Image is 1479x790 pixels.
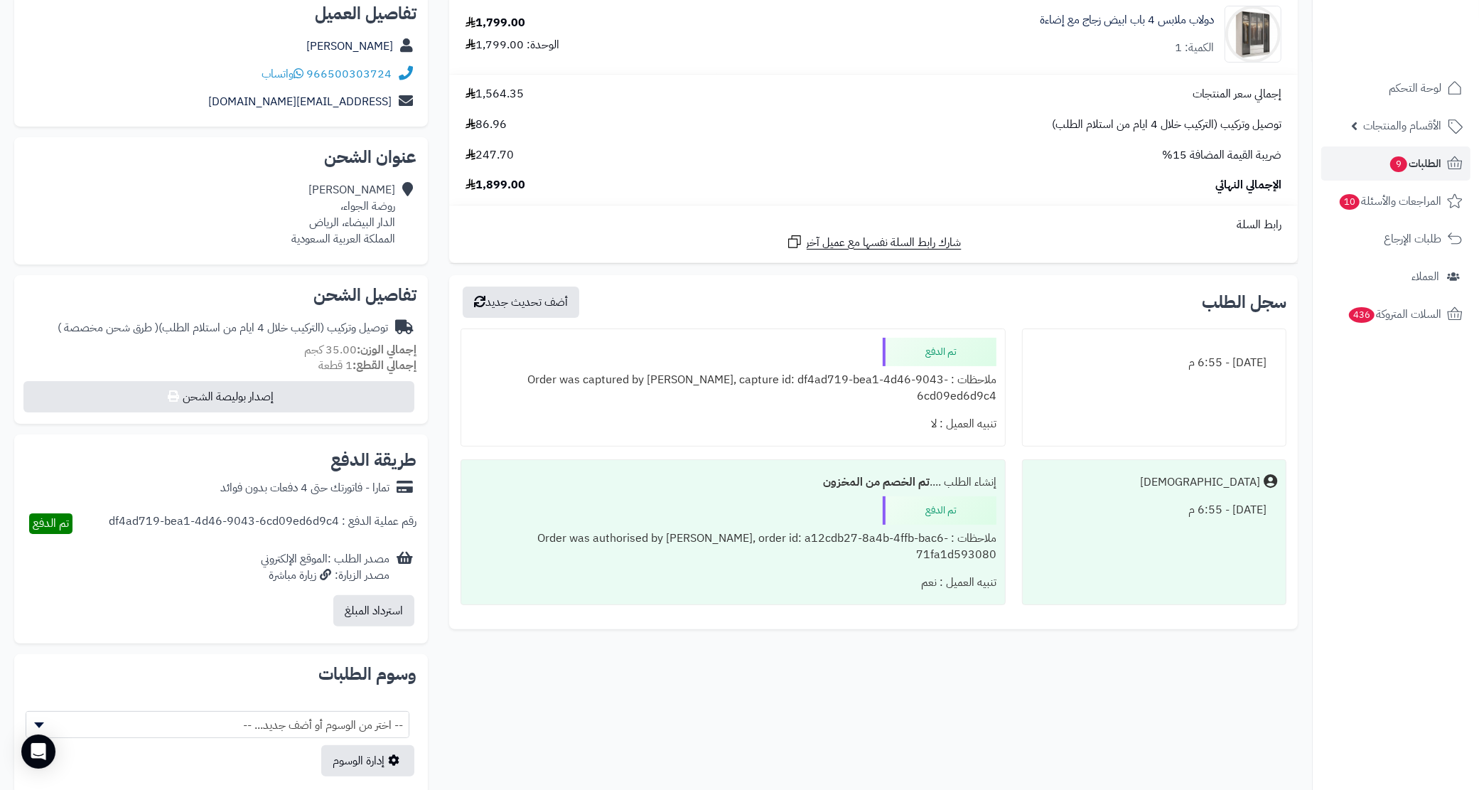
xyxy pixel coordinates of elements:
div: ملاحظات : Order was authorised by [PERSON_NAME], order id: a12cdb27-8a4b-4ffb-bac6-71fa1d593080 [470,525,996,569]
a: [EMAIL_ADDRESS][DOMAIN_NAME] [208,93,392,110]
h2: طريقة الدفع [330,452,416,469]
img: 1742133300-110103010020.1-90x90.jpg [1225,6,1281,63]
h2: تفاصيل الشحن [26,287,416,304]
a: المراجعات والأسئلة10 [1321,184,1470,218]
a: طلبات الإرجاع [1321,222,1470,256]
div: تمارا - فاتورتك حتى 4 دفعات بدون فوائد [220,480,389,496]
span: السلات المتروكة [1348,304,1441,324]
h3: سجل الطلب [1202,294,1286,311]
a: دولاب ملابس 4 باب ابيض زجاج مع إضاءة [1040,12,1214,28]
button: استرداد المبلغ [333,595,414,626]
div: الوحدة: 1,799.00 [466,37,559,53]
span: ( طرق شحن مخصصة ) [58,319,158,336]
span: المراجعات والأسئلة [1338,191,1441,211]
div: ملاحظات : Order was captured by [PERSON_NAME], capture id: df4ad719-bea1-4d46-9043-6cd09ed6d9c4 [470,366,996,410]
span: لوحة التحكم [1389,78,1441,98]
div: إنشاء الطلب .... [470,469,996,496]
a: العملاء [1321,260,1470,294]
strong: إجمالي القطع: [353,357,416,374]
div: رابط السلة [455,217,1292,233]
span: الإجمالي النهائي [1215,177,1281,193]
div: مصدر الزيارة: زيارة مباشرة [261,567,389,584]
span: إجمالي سعر المنتجات [1193,86,1281,102]
span: تم الدفع [33,515,69,532]
span: الطلبات [1389,154,1441,174]
a: شارك رابط السلة نفسها مع عميل آخر [786,233,962,251]
div: Open Intercom Messenger [21,735,55,769]
span: 1,564.35 [466,86,524,102]
a: [PERSON_NAME] [306,38,393,55]
span: 10 [1339,193,1360,210]
b: تم الخصم من المخزون [823,474,930,491]
div: مصدر الطلب :الموقع الإلكتروني [261,551,389,584]
button: أضف تحديث جديد [463,287,579,318]
span: توصيل وتركيب (التركيب خلال 4 ايام من استلام الطلب) [1052,117,1281,133]
span: طلبات الإرجاع [1384,229,1441,249]
small: 1 قطعة [318,357,416,374]
span: 9 [1389,156,1407,172]
span: الأقسام والمنتجات [1363,116,1441,136]
span: -- اختر من الوسوم أو أضف جديد... -- [26,711,409,738]
div: تنبيه العميل : لا [470,410,996,438]
div: [DEMOGRAPHIC_DATA] [1140,474,1260,491]
div: [DATE] - 6:55 م [1031,496,1277,524]
a: إدارة الوسوم [321,745,414,776]
div: 1,799.00 [466,15,525,31]
a: لوحة التحكم [1321,71,1470,105]
div: [PERSON_NAME] روضة الجواء، الدار البيضاء، الرياض المملكة العربية السعودية [291,182,395,247]
span: العملاء [1411,267,1439,287]
h2: تفاصيل العميل [26,5,416,22]
button: إصدار بوليصة الشحن [23,381,414,412]
small: 35.00 كجم [304,341,416,358]
h2: عنوان الشحن [26,149,416,166]
span: ضريبة القيمة المضافة 15% [1162,147,1281,164]
div: الكمية: 1 [1175,40,1214,56]
a: السلات المتروكة436 [1321,297,1470,331]
span: 247.70 [466,147,514,164]
strong: إجمالي الوزن: [357,341,416,358]
span: 436 [1348,306,1375,323]
div: [DATE] - 6:55 م [1031,349,1277,377]
a: واتساب [262,65,303,82]
h2: وسوم الطلبات [26,666,416,683]
div: تم الدفع [883,496,996,525]
img: logo-2.png [1382,11,1465,41]
a: الطلبات9 [1321,146,1470,181]
div: رقم عملية الدفع : df4ad719-bea1-4d46-9043-6cd09ed6d9c4 [109,513,416,534]
div: توصيل وتركيب (التركيب خلال 4 ايام من استلام الطلب) [58,320,388,336]
div: تم الدفع [883,338,996,366]
span: شارك رابط السلة نفسها مع عميل آخر [807,235,962,251]
a: 966500303724 [306,65,392,82]
span: 1,899.00 [466,177,525,193]
div: تنبيه العميل : نعم [470,569,996,597]
span: 86.96 [466,117,507,133]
